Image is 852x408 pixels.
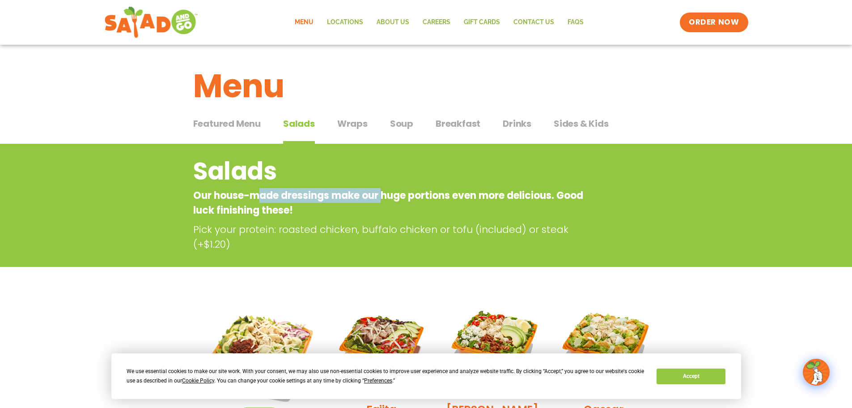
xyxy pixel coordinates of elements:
span: Preferences [364,378,392,384]
p: Pick your protein: roasted chicken, buffalo chicken or tofu (included) or steak (+$1.20) [193,222,591,252]
a: Menu [288,12,320,33]
nav: Menu [288,12,590,33]
span: Featured Menu [193,117,261,130]
span: Breakfast [436,117,480,130]
div: Tabbed content [193,114,659,144]
span: Wraps [337,117,368,130]
span: Soup [390,117,413,130]
img: Product photo for Cobb Salad [444,297,541,395]
img: wpChatIcon [804,360,829,385]
img: new-SAG-logo-768×292 [104,4,199,40]
a: FAQs [561,12,590,33]
p: Our house-made dressings make our huge portions even more delicious. Good luck finishing these! [193,188,587,218]
span: Sides & Kids [554,117,609,130]
h2: Salads [193,153,587,189]
a: Locations [320,12,370,33]
span: Drinks [503,117,531,130]
a: About Us [370,12,416,33]
div: We use essential cookies to make our site work. With your consent, we may also use non-essential ... [127,367,646,386]
h1: Menu [193,62,659,110]
img: Product photo for Fajita Salad [332,297,430,395]
a: Careers [416,12,457,33]
img: Product photo for Caesar Salad [555,297,652,395]
span: Salads [283,117,315,130]
div: Cookie Consent Prompt [111,353,741,399]
a: ORDER NOW [680,13,748,32]
span: ORDER NOW [689,17,739,28]
a: Contact Us [507,12,561,33]
a: GIFT CARDS [457,12,507,33]
button: Accept [657,369,725,384]
span: Cookie Policy [182,378,214,384]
